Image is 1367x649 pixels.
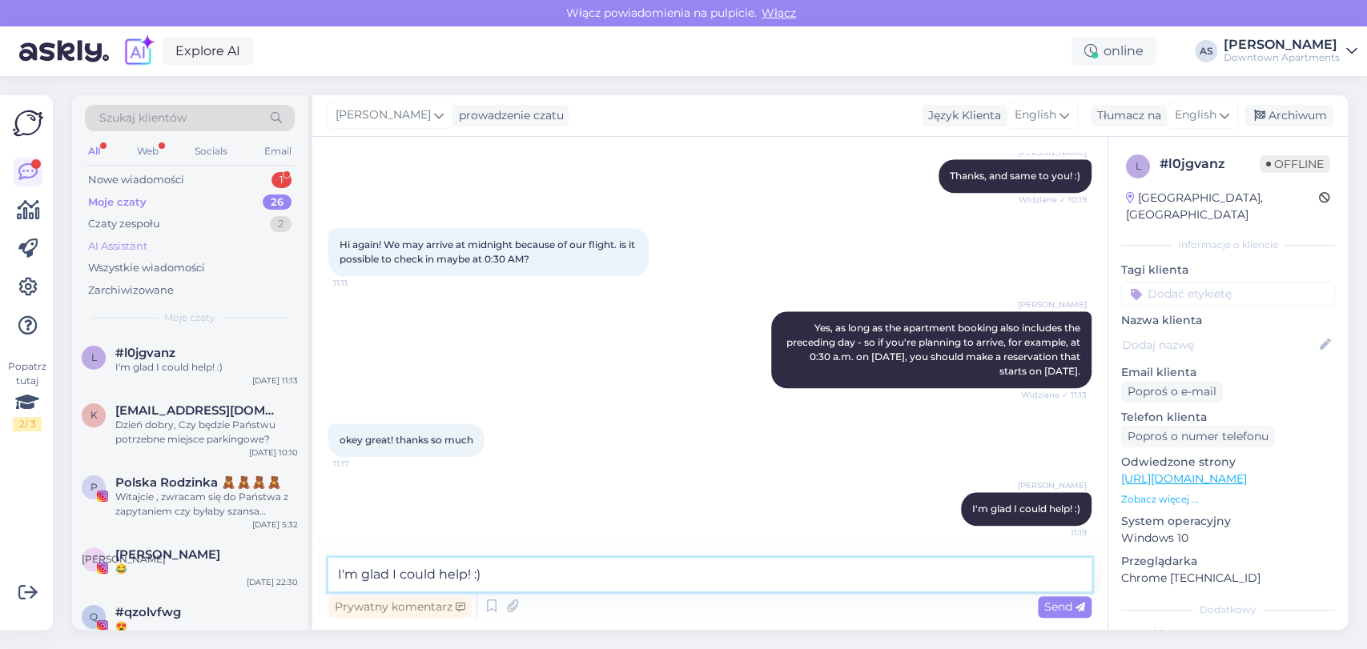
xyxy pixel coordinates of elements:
[191,141,231,162] div: Socials
[950,170,1080,182] span: Thanks, and same to you! :)
[1121,381,1223,403] div: Poproś o e-mail
[1121,282,1335,306] input: Dodać etykietę
[115,403,282,418] span: kfalkowska419@gmail.com
[88,260,205,276] div: Wszystkie wiadomości
[1121,627,1335,643] p: Notatki
[1160,154,1260,174] div: # l0jgvanz
[252,519,298,531] div: [DATE] 5:32
[757,6,801,20] span: Włącz
[336,106,431,124] span: [PERSON_NAME]
[1121,312,1335,329] p: Nazwa klienta
[1121,570,1335,587] p: Chrome [TECHNICAL_ID]
[115,418,298,447] div: Dzień dobry, Czy będzie Państwu potrzebne miejsce parkingowe?
[1121,553,1335,570] p: Przeglądarka
[270,216,291,232] div: 2
[90,611,98,623] span: q
[1244,105,1333,126] div: Archiwum
[115,619,298,634] div: 😍
[122,34,155,68] img: explore-ai
[1121,471,1247,486] a: [URL][DOMAIN_NAME]
[263,194,291,210] div: 26
[1121,492,1335,507] p: Zobacz więcej ...
[91,351,97,363] span: l
[115,346,175,360] span: #l0jgvanz
[1121,238,1335,252] div: Informacje o kliencie
[1121,603,1335,617] div: Dodatkowy
[1121,454,1335,471] p: Odwiedzone strony
[1018,298,1087,310] span: [PERSON_NAME]
[90,481,98,493] span: P
[162,38,254,65] a: Explore AI
[115,605,181,619] span: #qzolvfwg
[1018,479,1087,491] span: [PERSON_NAME]
[261,141,295,162] div: Email
[328,596,472,618] div: Prywatny komentarz
[90,409,98,421] span: k
[99,110,187,126] span: Szukaj klientów
[82,553,166,565] span: [PERSON_NAME]
[1021,389,1087,401] span: Widziane ✓ 11:13
[1224,51,1340,64] div: Downtown Apartments
[340,238,637,265] span: Hi again! We may arrive at midnight because of our flight. is it possible to check in maybe at 0:...
[1019,194,1087,206] span: Widziane ✓ 10:19
[249,447,298,459] div: [DATE] 10:10
[1121,409,1335,426] p: Telefon klienta
[164,310,215,325] span: Moje czaty
[88,238,147,254] div: AI Assistant
[1126,190,1319,223] div: [GEOGRAPHIC_DATA], [GEOGRAPHIC_DATA]
[1044,599,1085,614] span: Send
[88,194,147,210] div: Moje czaty
[134,141,162,162] div: Web
[1121,364,1335,381] p: Email klienta
[1027,527,1087,539] span: 11:19
[252,375,298,387] div: [DATE] 11:13
[1122,336,1317,354] input: Dodaj nazwę
[333,277,393,289] span: 11:11
[1175,106,1216,124] span: English
[115,547,220,562] span: Лариса Гай
[1121,513,1335,530] p: System operacyjny
[1071,37,1156,66] div: online
[115,475,282,490] span: Polska Rodzinka 🧸🧸🧸🧸
[340,434,473,446] span: okey great! thanks so much
[271,172,291,188] div: 1
[1136,160,1141,172] span: l
[115,360,298,375] div: I'm glad I could help! :)
[13,359,42,431] div: Popatrz tutaj
[1091,107,1161,124] div: Tłumacz na
[922,107,1001,124] div: Język Klienta
[115,562,298,576] div: 😂
[88,282,174,298] div: Zarchiwizowane
[85,141,103,162] div: All
[247,576,298,588] div: [DATE] 22:30
[1195,40,1217,62] div: AS
[1224,38,1357,64] a: [PERSON_NAME]Downtown Apartments
[1121,426,1275,447] div: Poproś o numer telefonu
[1224,38,1340,51] div: [PERSON_NAME]
[88,172,184,188] div: Nowe wiadomości
[1018,146,1087,158] span: [PERSON_NAME]
[1121,530,1335,547] p: Windows 10
[786,322,1083,377] span: Yes, as long as the apartment booking also includes the preceding day - so if you're planning to ...
[1015,106,1056,124] span: English
[972,503,1080,515] span: I'm glad I could help! :)
[13,108,43,138] img: Askly Logo
[115,490,298,519] div: Witajcie , zwracam się do Państwa z zapytaniem czy byłaby szansa zareklamować państwa hotel w zam...
[452,107,564,124] div: prowadzenie czatu
[88,216,160,232] div: Czaty zespołu
[13,417,42,431] div: 2 / 3
[1260,155,1330,173] span: Offline
[333,458,393,470] span: 11:17
[1121,262,1335,278] p: Tagi klienta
